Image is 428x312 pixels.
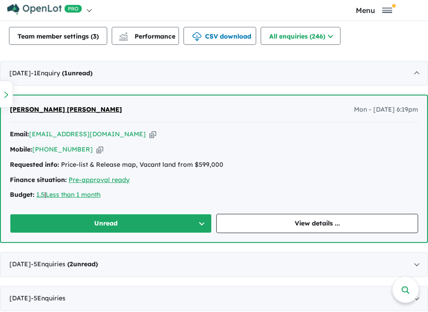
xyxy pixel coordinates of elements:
[120,32,175,40] span: Performance
[10,104,122,115] a: [PERSON_NAME] [PERSON_NAME]
[32,145,93,153] a: [PHONE_NUMBER]
[322,6,426,14] button: Toggle navigation
[261,27,341,45] button: All enquiries (246)
[64,69,68,77] span: 1
[10,160,59,169] strong: Requested info:
[7,4,82,15] img: Openlot PRO Logo White
[10,160,418,170] div: Price-list & Release map, Vacant land from $599,000
[10,191,35,199] strong: Budget:
[119,32,127,37] img: line-chart.svg
[69,176,130,184] a: Pre-approval ready
[31,69,92,77] span: - 1 Enquir y
[93,32,96,40] span: 3
[46,191,100,199] a: Less than 1 month
[70,260,73,268] span: 2
[31,294,66,302] span: - 5 Enquir ies
[62,69,92,77] strong: ( unread)
[216,214,418,233] a: View details ...
[192,32,201,41] img: download icon
[119,35,128,41] img: bar-chart.svg
[112,27,179,45] button: Performance
[10,176,67,184] strong: Finance situation:
[183,27,256,45] button: CSV download
[10,145,32,153] strong: Mobile:
[36,191,44,199] a: 1.5
[9,27,107,45] button: Team member settings (3)
[96,145,103,154] button: Copy
[31,260,98,268] span: - 5 Enquir ies
[10,130,29,138] strong: Email:
[67,260,98,268] strong: ( unread)
[149,130,156,139] button: Copy
[10,105,122,113] span: [PERSON_NAME] [PERSON_NAME]
[29,130,146,138] a: [EMAIL_ADDRESS][DOMAIN_NAME]
[10,190,418,200] div: |
[354,104,418,115] span: Mon - [DATE] 6:19pm
[10,214,212,233] button: Unread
